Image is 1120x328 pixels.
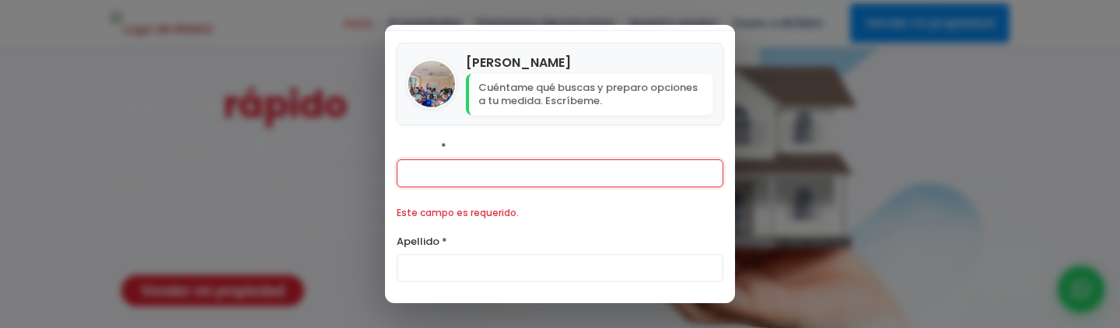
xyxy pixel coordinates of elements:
label: Nombre * [397,137,723,156]
label: Correo Electrónico * [397,298,723,317]
h4: [PERSON_NAME] [466,53,713,72]
div: Este campo es requerido. [397,203,723,222]
p: Cuéntame qué buscas y preparo opciones a tu medida. Escríbeme. [466,74,713,116]
img: Adrian Reyes [408,61,455,107]
label: Apellido * [397,232,723,251]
